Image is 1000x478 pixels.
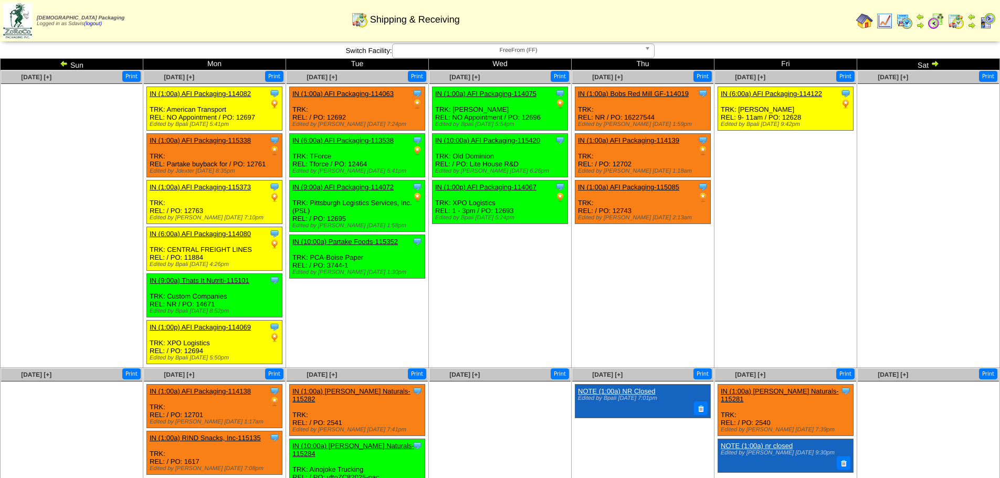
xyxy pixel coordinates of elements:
img: PO [555,192,565,203]
td: Wed [429,59,572,70]
img: PO [269,332,280,343]
div: Edited by Bpali [DATE] 5:50pm [150,355,282,361]
img: PO [555,99,565,109]
button: Print [408,71,426,82]
img: Tooltip [698,135,708,145]
button: Print [551,71,569,82]
td: Mon [143,59,286,70]
img: PO [269,239,280,249]
a: [DATE] [+] [449,371,480,378]
img: Tooltip [412,386,423,396]
div: TRK: REL: / PO: 12702 [575,134,711,177]
a: IN (9:00a) Thats It Nutriti-115101 [150,277,249,284]
img: Tooltip [269,432,280,443]
img: arrowleft.gif [967,13,976,21]
a: IN (1:00a) [PERSON_NAME] Naturals-115281 [721,387,839,403]
img: line_graph.gif [876,13,893,29]
div: TRK: Custom Companies REL: NR / PO: 14671 [147,274,282,317]
img: PO [412,145,423,156]
div: TRK: XPO Logistics REL: / PO: 12694 [147,321,282,364]
img: home.gif [856,13,873,29]
div: Edited by Bpali [DATE] 5:41pm [150,121,282,128]
img: PO [269,396,280,407]
a: IN (1:00a) AFI Packaging-114082 [150,90,251,98]
a: [DATE] [+] [164,371,194,378]
img: arrowright.gif [967,21,976,29]
div: Edited by [PERSON_NAME] [DATE] 7:41pm [292,427,425,433]
span: Logged in as Sdavis [37,15,124,27]
img: calendarinout.gif [351,11,368,28]
div: Edited by [PERSON_NAME] [DATE] 7:24pm [292,121,425,128]
a: IN (10:00a) [PERSON_NAME] Naturals-115284 [292,442,414,458]
button: Print [979,368,997,379]
button: Print [979,71,997,82]
img: calendarblend.gif [928,13,944,29]
div: Edited by Bpali [DATE] 9:42pm [721,121,853,128]
img: PO [840,99,851,109]
img: Tooltip [269,135,280,145]
button: Print [693,71,712,82]
a: [DATE] [+] [449,73,480,81]
a: [DATE] [+] [735,73,765,81]
div: TRK: REL: / PO: 12763 [147,180,282,224]
div: TRK: REL: / PO: 12743 [575,180,711,224]
div: Edited by [PERSON_NAME] [DATE] 1:58pm [292,222,425,229]
span: Shipping & Receiving [370,14,460,25]
a: [DATE] [+] [307,73,337,81]
a: IN (1:00a) Bobs Red Mill GF-114019 [578,90,689,98]
div: TRK: [PERSON_NAME] REL: NO Appointment / PO: 12696 [433,87,568,131]
img: calendarprod.gif [896,13,913,29]
button: Print [265,71,283,82]
img: Tooltip [412,135,423,145]
img: PO [269,192,280,203]
a: IN (1:00a) AFI Packaging-115373 [150,183,251,191]
a: IN (10:00a) Partake Foods-115352 [292,238,398,246]
td: Sat [857,59,1000,70]
td: Sun [1,59,143,70]
td: Tue [286,59,429,70]
a: IN (1:00p) AFI Packaging-114069 [150,323,251,331]
a: [DATE] [+] [878,73,908,81]
img: Tooltip [840,88,851,99]
div: Edited by [PERSON_NAME] [DATE] 2:13am [578,215,710,221]
div: Edited by [PERSON_NAME] [DATE] 6:26pm [435,168,567,174]
a: IN (9:00a) AFI Packaging-114072 [292,183,394,191]
div: Edited by [PERSON_NAME] [DATE] 9:30pm [721,450,848,456]
span: [DEMOGRAPHIC_DATA] Packaging [37,15,124,21]
div: TRK: PCA-Boise Paper REL: / PO: 3744-1 [290,235,425,279]
span: FreeFrom (FF) [397,44,640,57]
td: Thu [572,59,714,70]
a: IN (6:00a) AFI Packaging-113538 [292,136,394,144]
span: [DATE] [+] [307,371,337,378]
div: TRK: Old Dominion REL: / PO: Lite House R&D [433,134,568,177]
div: Edited by [PERSON_NAME] [DATE] 1:59pm [578,121,710,128]
img: zoroco-logo-small.webp [3,3,32,38]
button: Print [408,368,426,379]
img: Tooltip [269,228,280,239]
div: Edited by Bpali [DATE] 5:24pm [435,215,567,221]
div: TRK: REL: / PO: 2541 [290,385,425,436]
a: IN (6:00a) AFI Packaging-114122 [721,90,822,98]
img: Tooltip [840,386,851,396]
a: [DATE] [+] [592,371,623,378]
a: NOTE (1:00a) NR Closed [578,387,655,395]
a: IN (6:00a) AFI Packaging-114080 [150,230,251,238]
button: Print [693,368,712,379]
div: TRK: XPO Logistics REL: 1 - 3pm / PO: 12693 [433,180,568,224]
img: Tooltip [412,440,423,451]
span: [DATE] [+] [164,73,194,81]
button: Print [265,368,283,379]
img: Tooltip [269,386,280,396]
div: Edited by [PERSON_NAME] [DATE] 7:10pm [150,215,282,221]
div: TRK: REL: NR / PO: 16227544 [575,87,711,131]
td: Fri [714,59,857,70]
a: IN (1:00a) [PERSON_NAME] Naturals-115282 [292,387,410,403]
a: IN (1:00a) AFI Packaging-115338 [150,136,251,144]
a: [DATE] [+] [735,371,765,378]
img: Tooltip [698,88,708,99]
